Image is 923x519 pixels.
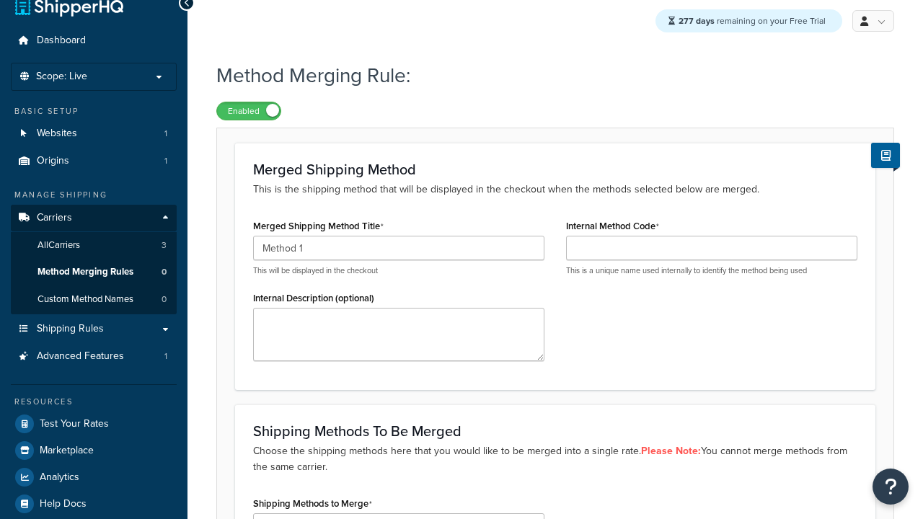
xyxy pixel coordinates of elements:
[162,239,167,252] span: 3
[11,259,177,285] li: Method Merging Rules
[566,265,857,276] p: This is a unique name used internally to identify the method being used
[11,120,177,147] a: Websites1
[253,161,857,177] h3: Merged Shipping Method
[11,232,177,259] a: AllCarriers3
[253,182,857,198] p: This is the shipping method that will be displayed in the checkout when the methods selected belo...
[37,293,133,306] span: Custom Method Names
[11,438,177,463] a: Marketplace
[679,14,826,27] span: remaining on your Free Trial
[164,350,167,363] span: 1
[11,120,177,147] li: Websites
[871,143,900,168] button: Show Help Docs
[11,259,177,285] a: Method Merging Rules0
[11,27,177,54] a: Dashboard
[37,155,69,167] span: Origins
[37,128,77,140] span: Websites
[37,266,133,278] span: Method Merging Rules
[253,498,372,510] label: Shipping Methods to Merge
[40,445,94,457] span: Marketplace
[11,286,177,313] a: Custom Method Names0
[217,102,281,120] label: Enabled
[11,396,177,408] div: Resources
[253,221,384,232] label: Merged Shipping Method Title
[11,205,177,314] li: Carriers
[11,148,177,174] a: Origins1
[679,14,715,27] strong: 277 days
[11,343,177,370] a: Advanced Features1
[11,148,177,174] li: Origins
[873,469,909,505] button: Open Resource Center
[11,316,177,342] a: Shipping Rules
[164,128,167,140] span: 1
[36,71,87,83] span: Scope: Live
[641,443,701,458] strong: Please Note:
[162,293,167,306] span: 0
[11,205,177,231] a: Carriers
[253,265,544,276] p: This will be displayed in the checkout
[253,423,857,439] h3: Shipping Methods To Be Merged
[37,239,80,252] span: All Carriers
[253,293,374,303] label: Internal Description (optional)
[37,212,72,224] span: Carriers
[40,471,79,484] span: Analytics
[11,464,177,490] a: Analytics
[11,105,177,117] div: Basic Setup
[40,418,109,430] span: Test Your Rates
[11,286,177,313] li: Custom Method Names
[253,443,857,475] p: Choose the shipping methods here that you would like to be merged into a single rate. You cannot ...
[164,155,167,167] span: 1
[566,221,659,232] label: Internal Method Code
[37,35,86,47] span: Dashboard
[11,411,177,437] a: Test Your Rates
[37,323,104,335] span: Shipping Rules
[162,266,167,278] span: 0
[40,498,87,510] span: Help Docs
[37,350,124,363] span: Advanced Features
[216,61,876,89] h1: Method Merging Rule:
[11,491,177,517] a: Help Docs
[11,189,177,201] div: Manage Shipping
[11,343,177,370] li: Advanced Features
